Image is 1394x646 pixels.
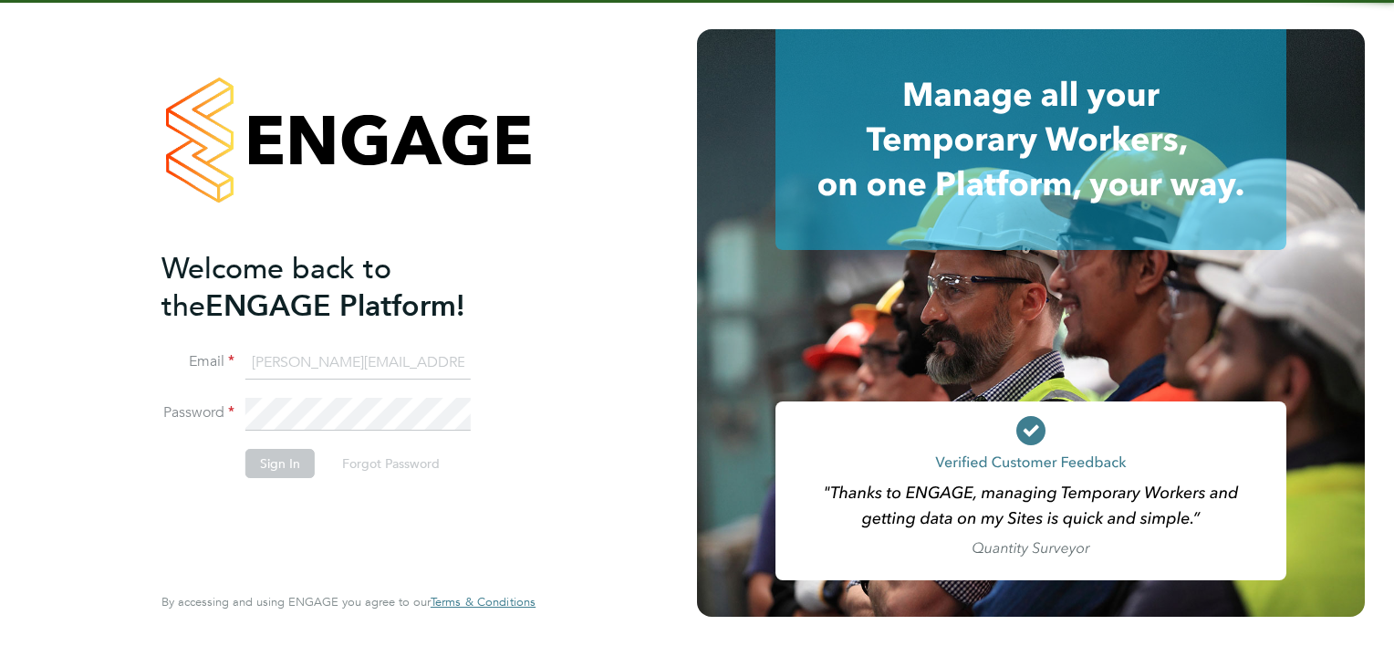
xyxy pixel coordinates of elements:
[431,595,536,610] a: Terms & Conditions
[161,594,536,610] span: By accessing and using ENGAGE you agree to our
[245,347,471,380] input: Enter your work email...
[161,251,391,324] span: Welcome back to the
[161,250,517,325] h2: ENGAGE Platform!
[328,449,454,478] button: Forgot Password
[245,449,315,478] button: Sign In
[161,352,234,371] label: Email
[161,403,234,422] label: Password
[431,594,536,610] span: Terms & Conditions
